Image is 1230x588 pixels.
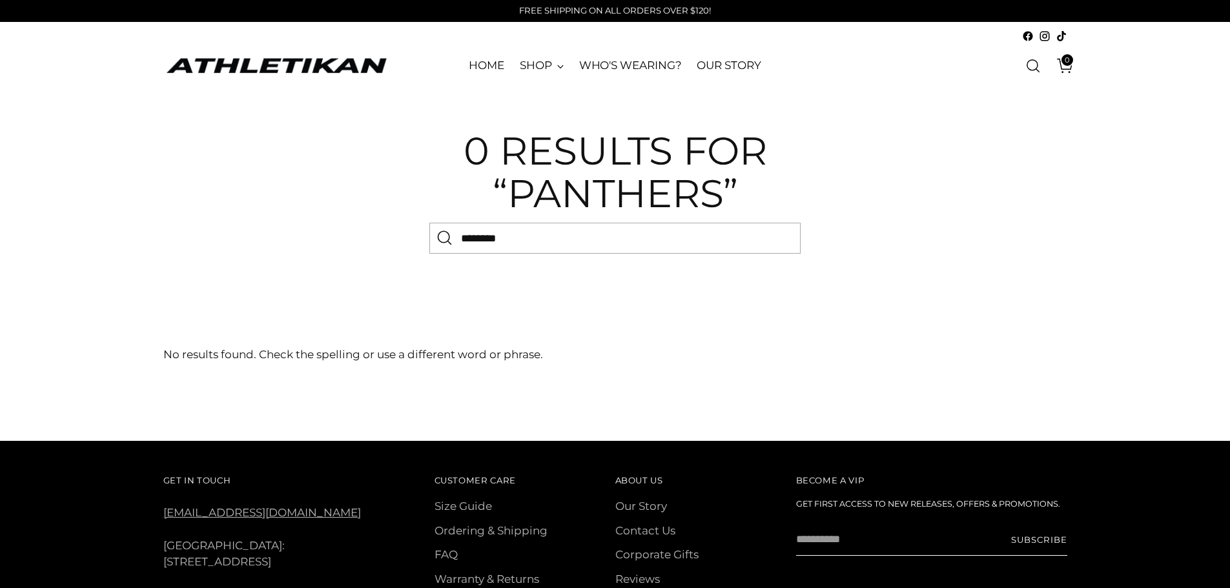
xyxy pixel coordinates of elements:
[163,475,231,485] span: Get In Touch
[520,52,564,80] a: SHOP
[435,500,492,512] a: Size Guide
[1061,54,1073,66] span: 0
[697,52,761,80] a: OUR STORY
[435,573,539,585] a: Warranty & Returns
[615,500,667,512] a: Our Story
[615,475,663,485] span: About Us
[579,52,682,80] a: WHO'S WEARING?
[163,56,389,76] a: ATHLETIKAN
[796,475,865,485] span: Become a VIP
[615,548,699,561] a: Corporate Gifts
[163,506,361,519] a: [EMAIL_ADDRESS][DOMAIN_NAME]
[435,475,517,485] span: Customer Care
[435,548,458,561] a: FAQ
[429,223,460,254] button: Search
[615,573,660,585] a: Reviews
[796,498,1067,511] h6: Get first access to new releases, offers & promotions.
[1020,53,1046,79] a: Open search modal
[357,130,874,215] h1: 0 results for “Panthers”
[1047,53,1073,79] a: Open cart modal
[163,347,543,363] div: No results found. Check the spelling or use a different word or phrase.
[435,524,548,537] a: Ordering & Shipping
[1011,523,1067,556] button: Subscribe
[615,524,675,537] a: Contact Us
[469,52,504,80] a: HOME
[519,5,711,17] p: FREE SHIPPING ON ALL ORDERS OVER $120!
